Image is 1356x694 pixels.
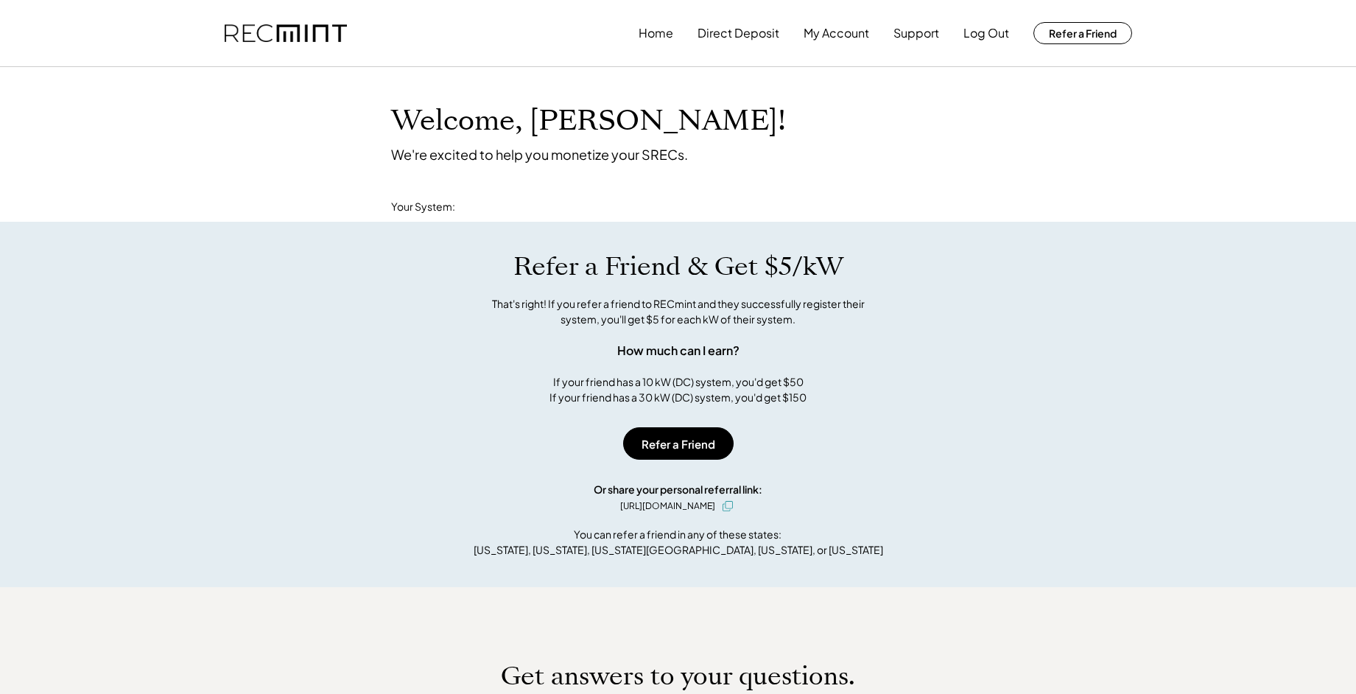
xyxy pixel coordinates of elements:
[391,200,455,214] div: Your System:
[594,482,762,497] div: Or share your personal referral link:
[549,374,807,405] div: If your friend has a 10 kW (DC) system, you'd get $50 If your friend has a 30 kW (DC) system, you...
[617,342,740,360] div: How much can I earn?
[391,146,688,163] div: We're excited to help you monetize your SRECs.
[698,18,779,48] button: Direct Deposit
[474,527,883,558] div: You can refer a friend in any of these states: [US_STATE], [US_STATE], [US_STATE][GEOGRAPHIC_DATA...
[391,104,786,139] h1: Welcome, [PERSON_NAME]!
[225,24,347,43] img: recmint-logotype%403x.png
[620,500,715,513] div: [URL][DOMAIN_NAME]
[1033,22,1132,44] button: Refer a Friend
[963,18,1009,48] button: Log Out
[476,296,881,327] div: That's right! If you refer a friend to RECmint and they successfully register their system, you'l...
[639,18,673,48] button: Home
[513,251,843,282] h1: Refer a Friend & Get $5/kW
[893,18,939,48] button: Support
[804,18,869,48] button: My Account
[719,497,737,515] button: click to copy
[623,427,734,460] button: Refer a Friend
[501,661,855,692] h1: Get answers to your questions.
